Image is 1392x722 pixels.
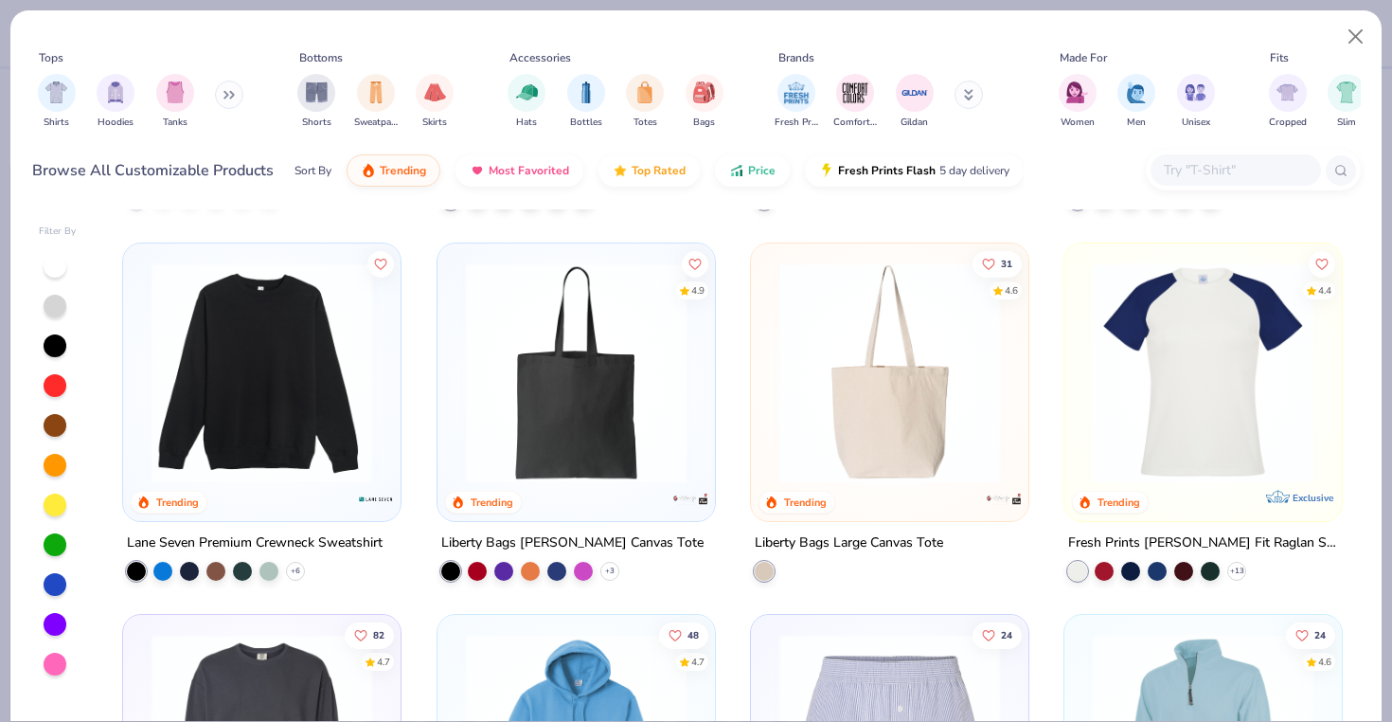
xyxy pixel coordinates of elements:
div: filter for Totes [626,74,664,130]
img: trending.gif [361,163,376,178]
span: Bags [693,116,715,130]
div: Fits [1270,49,1289,66]
span: + 13 [1230,566,1244,577]
img: Lane Seven logo [358,480,396,518]
span: Unisex [1182,116,1210,130]
img: Liberty Bags logo [985,480,1023,518]
img: Fresh Prints Image [782,79,811,107]
span: Women [1061,116,1095,130]
div: Made For [1060,49,1107,66]
img: Comfort Colors Image [841,79,869,107]
div: filter for Unisex [1177,74,1215,130]
button: filter button [1059,74,1097,130]
span: Tanks [163,116,187,130]
span: Shirts [44,116,69,130]
button: filter button [775,74,818,130]
button: filter button [567,74,605,130]
div: filter for Bags [686,74,723,130]
div: 4.4 [1318,283,1331,298]
button: filter button [1328,74,1365,130]
img: flash.gif [819,163,834,178]
span: Most Favorited [489,163,569,178]
img: 5ee4eac4-2aed-4ccd-9221-efb6a1a3a18e [696,262,936,483]
button: filter button [297,74,335,130]
div: filter for Bottles [567,74,605,130]
div: Tops [39,49,63,66]
img: Cropped Image [1276,81,1298,103]
div: filter for Hoodies [97,74,134,130]
button: filter button [626,74,664,130]
button: Like [973,622,1022,648]
img: TopRated.gif [613,163,628,178]
img: Tanks Image [165,81,186,103]
div: filter for Gildan [896,74,934,130]
button: filter button [686,74,723,130]
button: Trending [347,154,440,187]
div: Browse All Customizable Products [32,159,274,182]
span: Trending [380,163,426,178]
span: Shorts [302,116,331,130]
div: Accessories [509,49,571,66]
div: filter for Skirts [416,74,454,130]
span: Sweatpants [354,116,398,130]
div: 4.6 [1318,655,1331,669]
button: Price [715,154,790,187]
img: Hoodies Image [105,81,126,103]
div: Sort By [294,162,331,179]
img: Liberty Bags logo [671,480,709,518]
span: 24 [1001,630,1012,640]
span: Gildan [901,116,928,130]
span: Fresh Prints Flash [838,163,936,178]
img: Shorts Image [306,81,328,103]
button: Most Favorited [455,154,583,187]
button: Top Rated [598,154,700,187]
span: 31 [1001,259,1012,268]
img: Sweatpants Image [366,81,386,103]
div: filter for Cropped [1269,74,1307,130]
div: filter for Shorts [297,74,335,130]
button: Close [1338,19,1374,55]
div: Lane Seven Premium Crewneck Sweatshirt [127,532,383,555]
button: filter button [416,74,454,130]
div: 4.9 [690,283,704,298]
img: Women Image [1066,81,1088,103]
button: filter button [354,74,398,130]
img: 18a346f4-066a-4ba1-bd8c-7160f2b46754 [770,262,1009,483]
img: Gildan Image [901,79,929,107]
img: d6d584ca-6ecb-4862-80f9-37d415fce208 [1083,262,1323,483]
img: a2ea6b25-7160-44a7-ae64-d91a602c5e84 [1009,262,1249,483]
img: Men Image [1126,81,1147,103]
span: 24 [1314,630,1326,640]
span: Hoodies [98,116,134,130]
div: filter for Men [1117,74,1155,130]
div: 4.7 [377,655,390,669]
div: Brands [778,49,814,66]
span: Fresh Prints [775,116,818,130]
div: filter for Slim [1328,74,1365,130]
span: Top Rated [632,163,686,178]
span: Men [1127,116,1146,130]
button: filter button [833,74,877,130]
img: Bottles Image [576,81,597,103]
span: Totes [634,116,657,130]
div: Liberty Bags [PERSON_NAME] Canvas Tote [441,532,704,555]
div: filter for Shirts [38,74,76,130]
div: filter for Sweatpants [354,74,398,130]
div: filter for Hats [508,74,545,130]
span: + 6 [291,566,300,577]
button: filter button [97,74,134,130]
div: filter for Women [1059,74,1097,130]
button: filter button [156,74,194,130]
div: 4.6 [1005,283,1018,298]
button: Like [973,250,1022,277]
input: Try "T-Shirt" [1162,159,1308,181]
span: 5 day delivery [939,160,1009,182]
img: a81cae28-23d5-4574-8f74-712c9fc218bb [142,262,382,483]
span: Price [748,163,776,178]
span: Cropped [1269,116,1307,130]
img: Bags Image [693,81,714,103]
img: most_fav.gif [470,163,485,178]
button: filter button [896,74,934,130]
button: Like [1309,250,1335,277]
span: Comfort Colors [833,116,877,130]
